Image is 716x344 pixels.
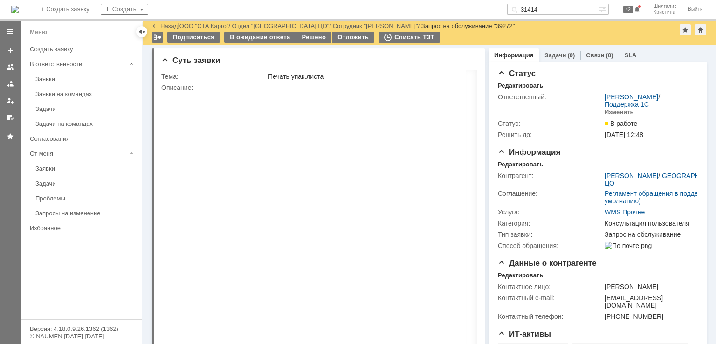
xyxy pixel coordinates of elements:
[498,131,603,138] div: Решить до:
[333,22,421,29] div: /
[30,225,126,232] div: Избранное
[498,220,603,227] div: Категория:
[152,32,163,43] div: Работа с массовостью
[136,26,147,37] div: Скрыть меню
[35,120,136,127] div: Задачи на командах
[544,52,566,59] a: Задачи
[26,42,140,56] a: Создать заявку
[32,161,140,176] a: Заявки
[605,313,694,320] div: [PHONE_NUMBER]
[30,27,47,38] div: Меню
[101,4,148,15] div: Создать
[333,22,418,29] a: Сотрудник "[PERSON_NAME]"
[32,87,140,101] a: Заявки на командах
[498,294,603,302] div: Контактный e-mail:
[32,176,140,191] a: Задачи
[35,105,136,112] div: Задачи
[178,22,179,29] div: |
[11,6,19,13] a: Перейти на домашнюю страницу
[161,56,220,65] span: Суть заявки
[586,52,604,59] a: Связи
[26,131,140,146] a: Согласования
[3,93,18,108] a: Мои заявки
[498,313,603,320] div: Контактный телефон:
[35,76,136,83] div: Заявки
[654,4,677,9] span: Шилгалис
[605,283,694,290] div: [PERSON_NAME]
[11,6,19,13] img: logo
[695,24,706,35] div: Сделать домашней страницей
[498,82,543,89] div: Редактировать
[30,135,136,142] div: Согласования
[498,120,603,127] div: Статус:
[498,93,603,101] div: Ответственный:
[498,242,603,249] div: Способ обращения:
[605,93,658,101] a: [PERSON_NAME]
[567,52,575,59] div: (0)
[605,109,634,116] div: Изменить
[606,52,613,59] div: (0)
[35,165,136,172] div: Заявки
[498,172,603,179] div: Контрагент:
[494,52,533,59] a: Информация
[30,333,132,339] div: © NAUMEN [DATE]-[DATE]
[498,190,603,197] div: Соглашение:
[421,22,515,29] div: Запрос на обслуживание "39272"
[605,242,652,249] img: По почте.png
[30,61,126,68] div: В ответственности
[654,9,677,15] span: Кристина
[30,46,136,53] div: Создать заявку
[498,231,603,238] div: Тип заявки:
[498,259,597,268] span: Данные о контрагенте
[605,93,694,108] div: /
[680,24,691,35] div: Добавить в избранное
[3,60,18,75] a: Заявки на командах
[32,191,140,206] a: Проблемы
[160,22,178,29] a: Назад
[605,294,694,309] div: [EMAIL_ADDRESS][DOMAIN_NAME]
[605,172,658,179] a: [PERSON_NAME]
[498,69,536,78] span: Статус
[3,110,18,125] a: Мои согласования
[599,4,608,13] span: Расширенный поиск
[30,150,126,157] div: От меня
[623,6,633,13] span: 42
[605,120,637,127] span: В работе
[624,52,636,59] a: SLA
[498,148,560,157] span: Информация
[35,180,136,187] div: Задачи
[35,195,136,202] div: Проблемы
[179,22,229,29] a: ООО "СТА Карго"
[3,76,18,91] a: Заявки в моей ответственности
[605,131,643,138] span: [DATE] 12:48
[35,210,136,217] div: Запросы на изменение
[32,102,140,116] a: Задачи
[35,90,136,97] div: Заявки на командах
[3,43,18,58] a: Создать заявку
[32,117,140,131] a: Задачи на командах
[498,272,543,279] div: Редактировать
[32,206,140,220] a: Запросы на изменение
[498,283,603,290] div: Контактное лицо:
[498,161,543,168] div: Редактировать
[605,208,645,216] a: WMS Прочее
[179,22,232,29] div: /
[30,326,132,332] div: Версия: 4.18.0.9.26.1362 (1362)
[498,330,551,338] span: ИТ-активы
[32,72,140,86] a: Заявки
[232,22,330,29] a: Отдел "[GEOGRAPHIC_DATA] ЦО"
[605,101,649,108] a: Поддержка 1С
[498,208,603,216] div: Услуга:
[232,22,333,29] div: /
[161,73,266,80] div: Тема:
